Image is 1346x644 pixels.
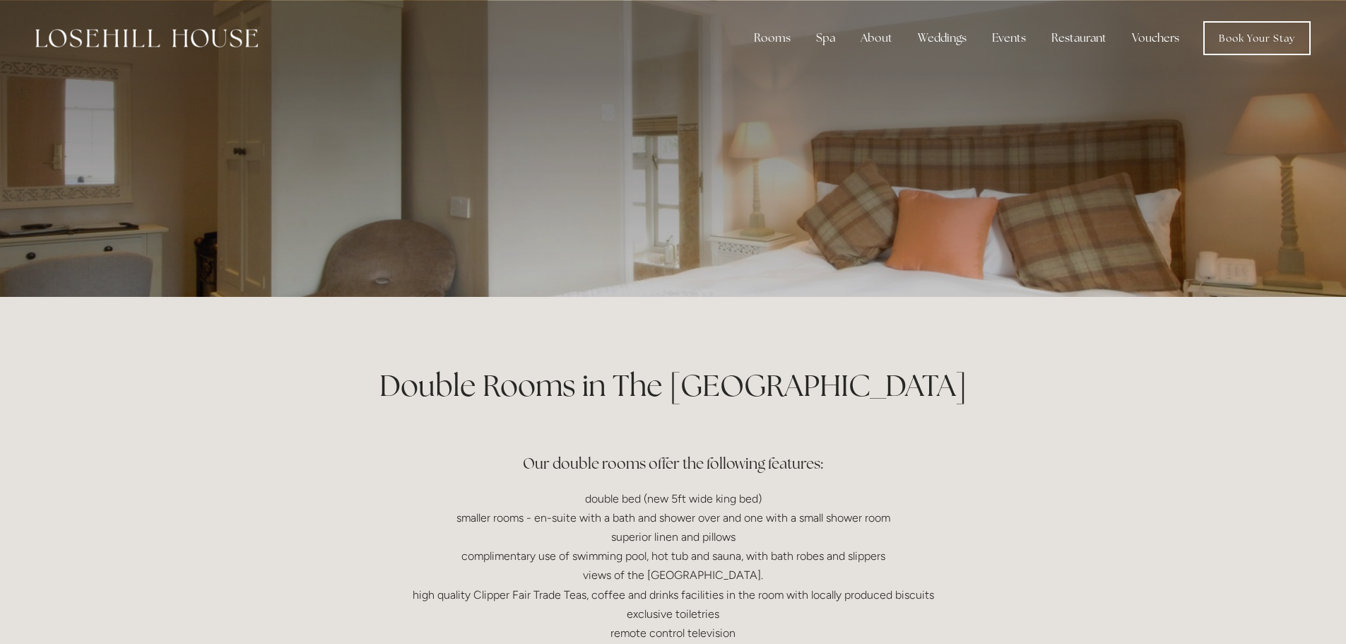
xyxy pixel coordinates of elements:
[743,24,802,52] div: Rooms
[1203,21,1311,55] a: Book Your Stay
[1121,24,1191,52] a: Vouchers
[336,365,1011,406] h1: Double Rooms in The [GEOGRAPHIC_DATA]
[907,24,978,52] div: Weddings
[805,24,846,52] div: Spa
[849,24,904,52] div: About
[1040,24,1118,52] div: Restaurant
[35,29,258,47] img: Losehill House
[336,421,1011,478] h3: Our double rooms offer the following features:
[981,24,1037,52] div: Events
